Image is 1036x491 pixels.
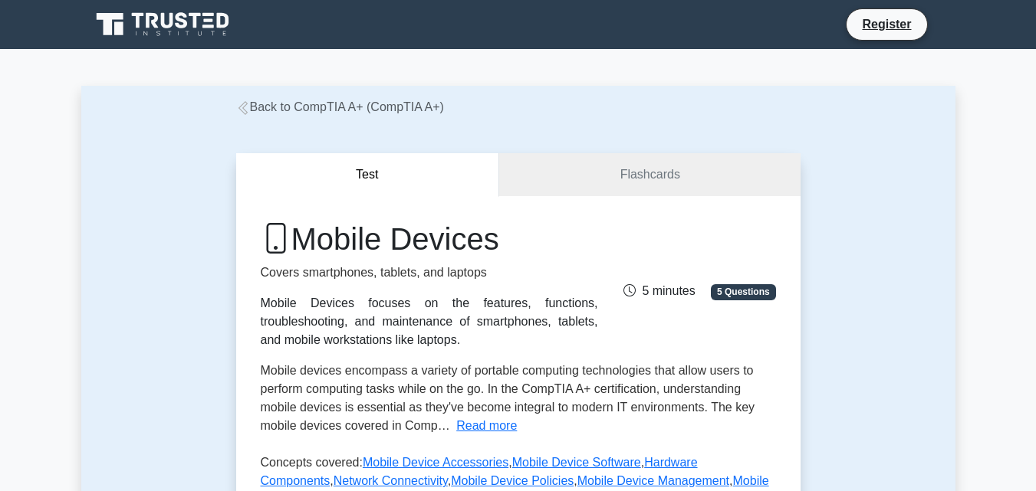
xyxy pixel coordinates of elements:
[236,153,500,197] button: Test
[363,456,508,469] a: Mobile Device Accessories
[577,474,729,487] a: Mobile Device Management
[456,417,517,435] button: Read more
[499,153,800,197] a: Flashcards
[853,15,920,34] a: Register
[261,221,598,257] h1: Mobile Devices
[623,284,695,297] span: 5 minutes
[261,294,598,349] div: Mobile Devices focuses on the features, functions, troubleshooting, and maintenance of smartphone...
[261,264,598,282] p: Covers smartphones, tablets, and laptops
[261,456,698,487] a: Hardware Components
[334,474,448,487] a: Network Connectivity
[236,100,444,113] a: Back to CompTIA A+ (CompTIA A+)
[261,364,755,432] span: Mobile devices encompass a variety of portable computing technologies that allow users to perform...
[711,284,775,300] span: 5 Questions
[451,474,574,487] a: Mobile Device Policies
[512,456,641,469] a: Mobile Device Software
